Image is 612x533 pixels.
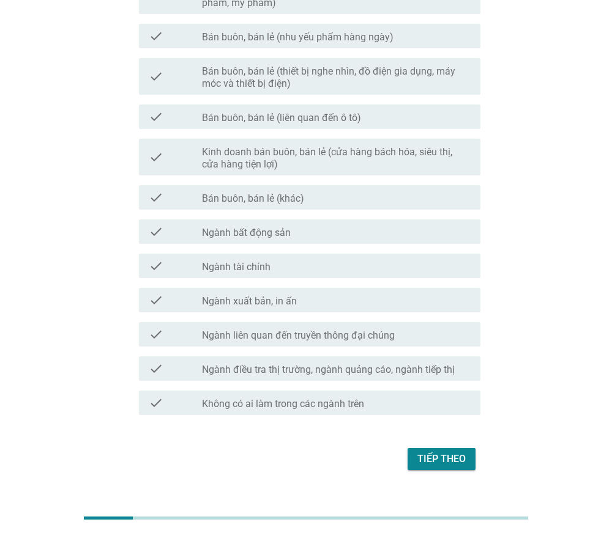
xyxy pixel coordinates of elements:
i: check [149,29,163,43]
label: Ngành xuất bản, in ấn [202,295,297,307]
i: check [149,293,163,307]
label: Ngành điều tra thị trường, ngành quảng cáo, ngành tiếp thị [202,364,455,376]
label: Bán buôn, bán lẻ (khác) [202,193,304,205]
i: check [149,144,163,171]
i: check [149,190,163,205]
label: Ngành tài chính [202,261,271,273]
label: Ngành bất động sản [202,227,291,239]
label: Không có ai làm trong các ngành trên [202,398,364,410]
label: Kinh doanh bán buôn, bán lẻ (cửa hàng bách hóa, siêu thị, cửa hàng tiện lợi) [202,146,471,171]
label: Bán buôn, bán lẻ (nhu yếu phẩm hàng ngày) [202,31,394,43]
i: check [149,395,163,410]
i: check [149,63,163,90]
i: check [149,361,163,376]
label: Bán buôn, bán lẻ (liên quan đến ô tô) [202,112,361,124]
i: check [149,224,163,239]
i: check [149,327,163,342]
div: Tiếp theo [417,452,466,466]
label: Ngành liên quan đến truyền thông đại chúng [202,329,395,342]
i: check [149,259,163,273]
button: Tiếp theo [408,448,476,470]
label: Bán buôn, bán lẻ (thiết bị nghe nhìn, đồ điện gia dụng, máy móc và thiết bị điện) [202,65,471,90]
i: check [149,109,163,124]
